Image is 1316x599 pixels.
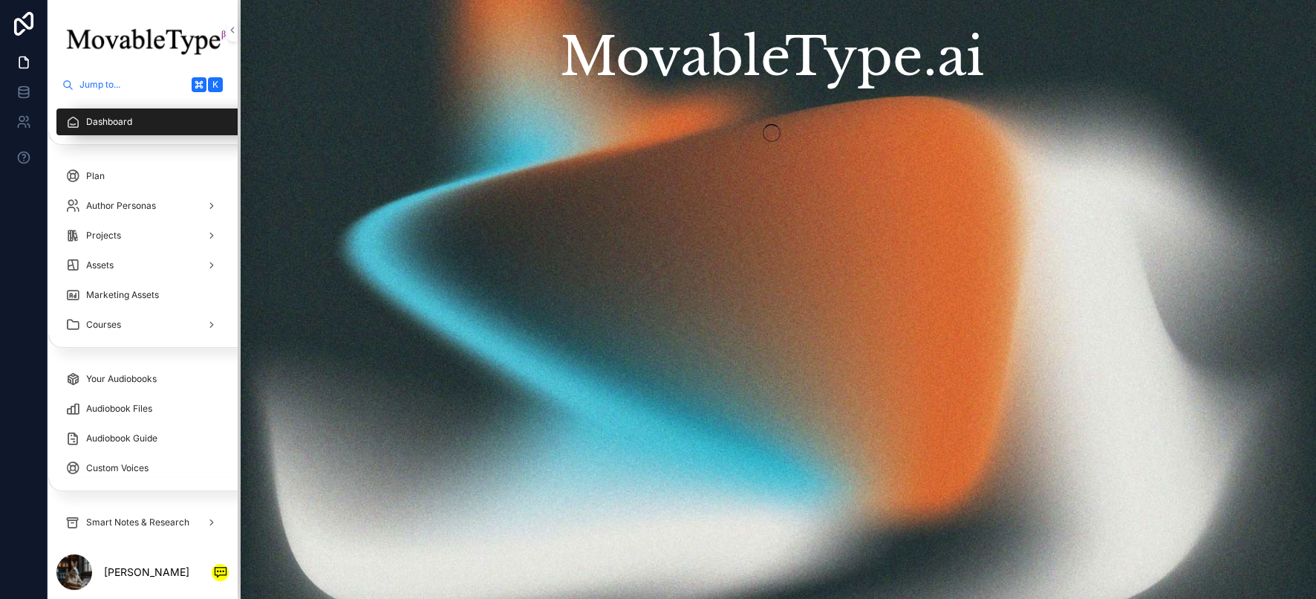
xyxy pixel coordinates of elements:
a: Audiobook Guide [56,425,229,452]
img: App logo [56,19,229,65]
span: Plan [86,170,105,182]
span: Courses [86,319,121,331]
a: Smart Notes & Research [56,509,229,536]
a: Projects [56,222,229,249]
a: Dashboard [56,109,247,135]
a: Custom Voices [56,455,229,482]
span: Your Audiobooks [86,373,157,385]
span: Marketing Assets [86,289,159,301]
span: Projects [86,230,121,242]
a: Author Personas [56,192,229,219]
span: Jump to... [79,79,186,91]
span: Smart Notes & Research [86,517,189,528]
a: Plan [56,163,229,190]
a: Courses [56,311,229,338]
span: Dashboard [86,116,132,128]
span: K [209,79,221,91]
span: Custom Voices [86,462,149,474]
div: scrollable content [48,98,238,545]
span: Assets [86,259,114,271]
a: Marketing Assets [56,282,229,308]
a: Audiobook Files [56,395,229,422]
span: Author Personas [86,200,156,212]
p: [PERSON_NAME] [104,563,189,581]
button: Jump to...K [56,71,229,98]
a: Your Audiobooks [56,366,229,392]
span: Audiobook Files [86,403,152,415]
a: Assets [56,252,229,279]
span: Audiobook Guide [86,433,157,444]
